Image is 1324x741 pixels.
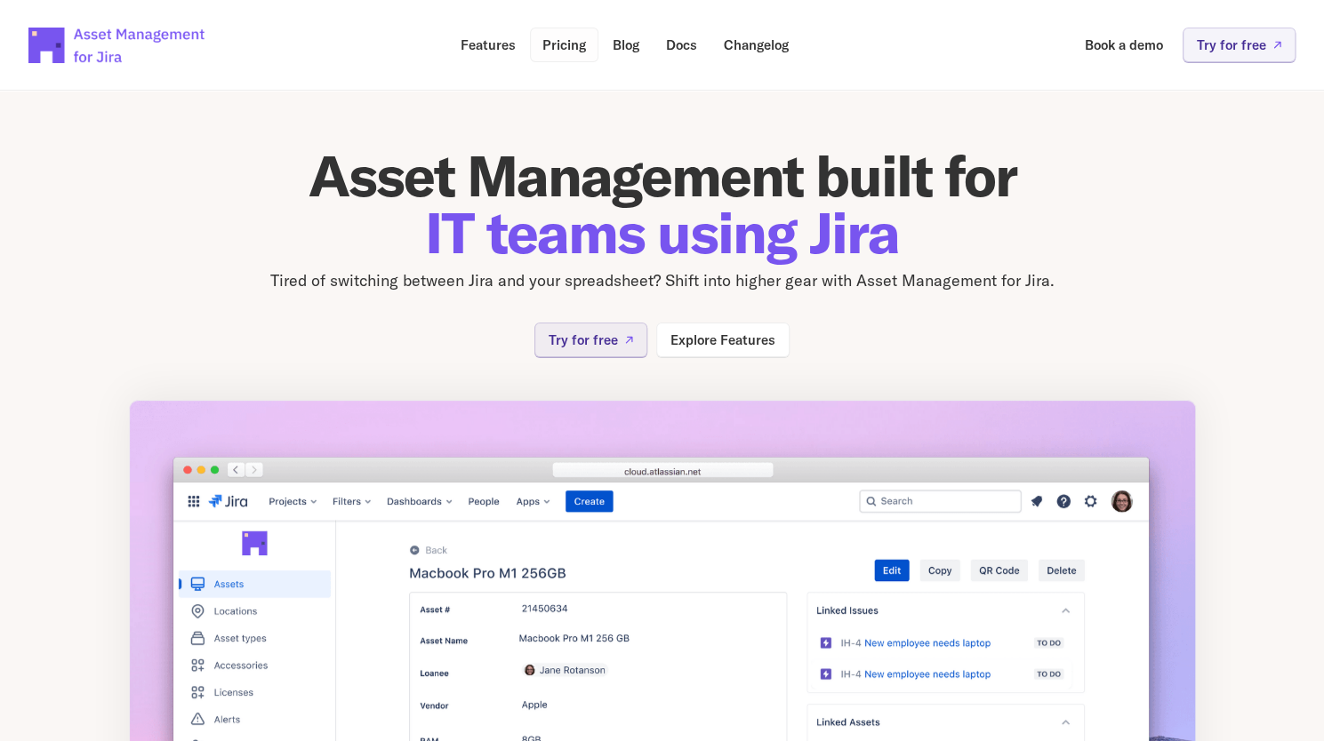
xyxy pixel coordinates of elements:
a: Try for free [534,323,647,357]
p: Tired of switching between Jira and your spreadsheet? Shift into higher gear with Asset Managemen... [129,268,1196,294]
p: Try for free [1197,38,1266,52]
a: Changelog [711,28,801,62]
a: Book a demo [1072,28,1176,62]
p: Try for free [549,333,618,347]
a: Explore Features [656,323,790,357]
p: Pricing [542,38,586,52]
p: Docs [666,38,697,52]
p: Blog [613,38,639,52]
a: Docs [654,28,710,62]
a: Try for free [1183,28,1296,62]
h1: Asset Management built for [129,147,1196,261]
span: IT teams using Jira [425,196,899,268]
p: Explore Features [670,333,775,347]
p: Features [461,38,516,52]
a: Pricing [530,28,598,62]
a: Features [448,28,528,62]
a: Blog [600,28,652,62]
p: Changelog [724,38,789,52]
p: Book a demo [1085,38,1163,52]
